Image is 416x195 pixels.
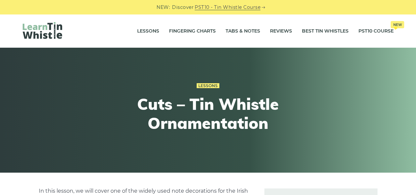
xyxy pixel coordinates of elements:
[302,23,349,39] a: Best Tin Whistles
[197,83,219,88] a: Lessons
[137,23,159,39] a: Lessons
[23,22,62,39] img: LearnTinWhistle.com
[391,21,404,28] span: New
[358,23,394,39] a: PST10 CourseNew
[169,23,216,39] a: Fingering Charts
[270,23,292,39] a: Reviews
[87,95,329,133] h1: Cuts – Tin Whistle Ornamentation
[226,23,260,39] a: Tabs & Notes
